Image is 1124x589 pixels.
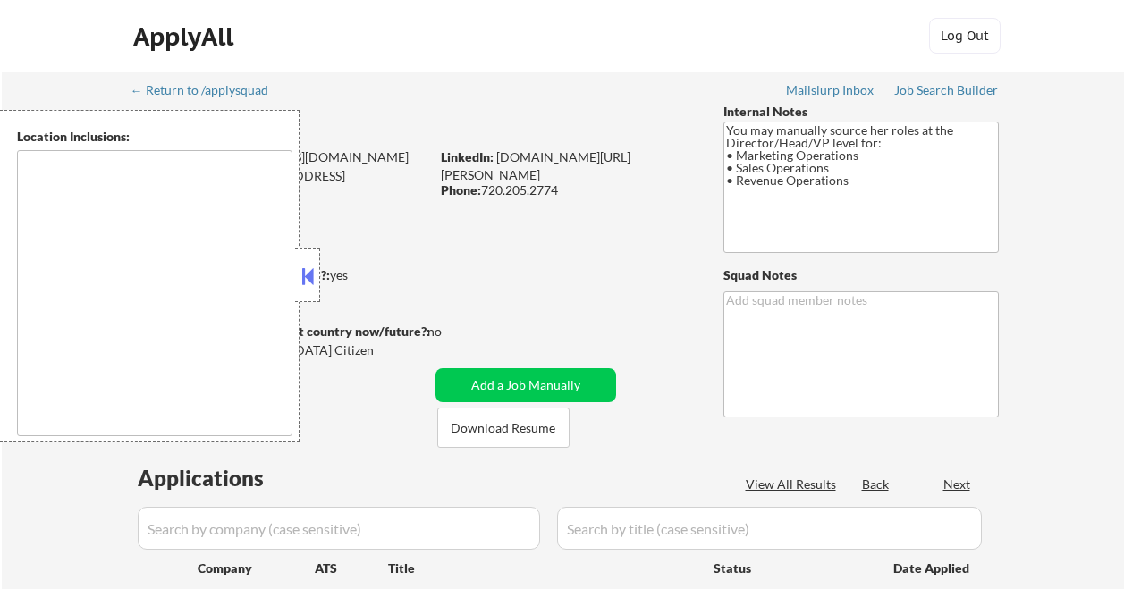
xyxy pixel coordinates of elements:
div: Company [198,560,315,577]
a: ← Return to /applysquad [131,83,285,101]
div: ATS [315,560,388,577]
input: Search by title (case sensitive) [557,507,982,550]
button: Log Out [929,18,1001,54]
div: Next [943,475,972,493]
div: ← Return to /applysquad [131,84,285,97]
button: Add a Job Manually [435,368,616,402]
strong: Phone: [441,182,481,198]
div: Job Search Builder [894,84,999,97]
input: Search by company (case sensitive) [138,507,540,550]
strong: LinkedIn: [441,149,494,164]
div: View All Results [746,475,841,493]
button: Download Resume [437,408,570,448]
a: Mailslurp Inbox [786,83,875,101]
a: [DOMAIN_NAME][URL][PERSON_NAME] [441,149,630,182]
div: Date Applied [893,560,972,577]
div: Status [714,551,867,584]
div: no [427,323,478,341]
div: Applications [138,467,315,489]
div: Title [388,560,697,577]
div: ApplyAll [133,21,239,52]
div: Mailslurp Inbox [786,84,875,97]
div: 720.205.2774 [441,181,694,199]
div: Location Inclusions: [17,128,292,146]
div: Squad Notes [723,266,999,284]
div: Internal Notes [723,103,999,121]
div: Back [862,475,891,493]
